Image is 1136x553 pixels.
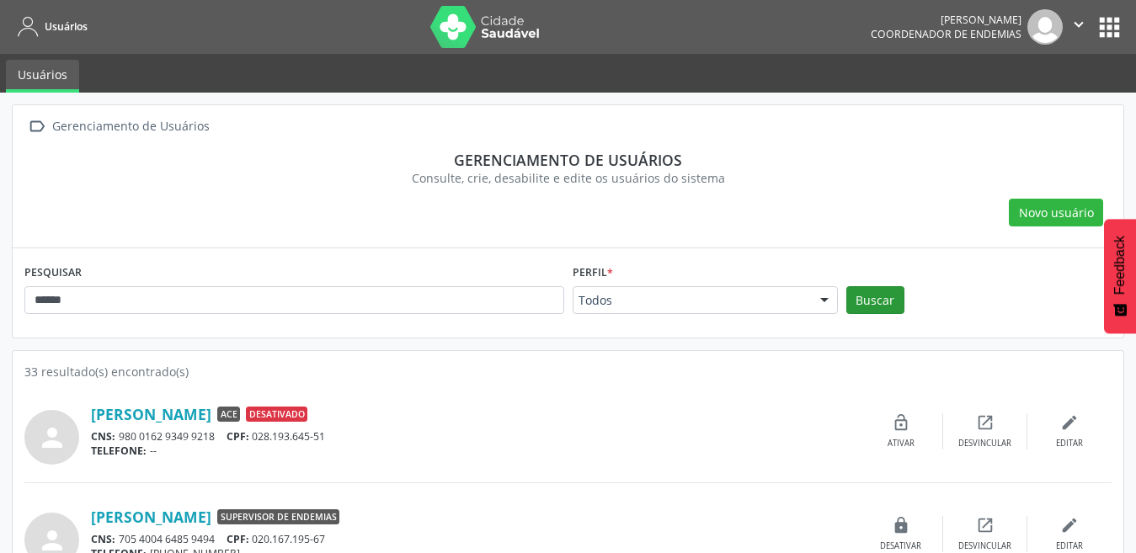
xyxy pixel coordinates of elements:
[1027,9,1063,45] img: img
[1112,236,1128,295] span: Feedback
[45,19,88,34] span: Usuários
[871,27,1021,41] span: Coordenador de Endemias
[91,405,211,423] a: [PERSON_NAME]
[49,114,212,139] div: Gerenciamento de Usuários
[6,60,79,93] a: Usuários
[892,413,910,432] i: lock_open
[573,260,613,286] label: Perfil
[1019,204,1094,221] span: Novo usuário
[91,532,859,546] div: 705 4004 6485 9494 020.167.195-67
[1009,199,1103,227] button: Novo usuário
[91,429,859,444] div: 980 0162 9349 9218 028.193.645-51
[976,516,995,534] i: open_in_new
[1056,438,1083,449] div: Editar
[976,413,995,432] i: open_in_new
[1104,219,1136,333] button: Feedback - Mostrar pesquisa
[91,532,115,546] span: CNS:
[227,532,249,546] span: CPF:
[1060,413,1079,432] i: edit
[958,540,1011,552] div: Desvincular
[36,169,1100,187] div: Consulte, crie, desabilite e edite os usuários do sistema
[892,516,910,534] i: lock
[1056,540,1083,552] div: Editar
[246,407,307,422] span: Desativado
[888,438,915,449] div: Ativar
[1063,9,1095,45] button: 
[91,444,859,458] div: --
[91,444,147,458] span: TELEFONE:
[958,438,1011,449] div: Desvincular
[36,151,1100,169] div: Gerenciamento de usuários
[1069,15,1088,34] i: 
[91,429,115,444] span: CNS:
[871,13,1021,27] div: [PERSON_NAME]
[1060,516,1079,534] i: edit
[91,508,211,526] a: [PERSON_NAME]
[24,363,1112,380] div: 33 resultado(s) encontrado(s)
[24,114,212,139] a:  Gerenciamento de Usuários
[579,292,803,309] span: Todos
[37,423,67,453] i: person
[12,13,88,40] a: Usuários
[880,540,921,552] div: Desativar
[24,260,82,286] label: PESQUISAR
[227,429,249,444] span: CPF:
[1095,13,1124,42] button: apps
[846,286,904,315] button: Buscar
[217,407,240,422] span: ACE
[217,509,339,524] span: Supervisor de Endemias
[24,114,49,139] i: 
